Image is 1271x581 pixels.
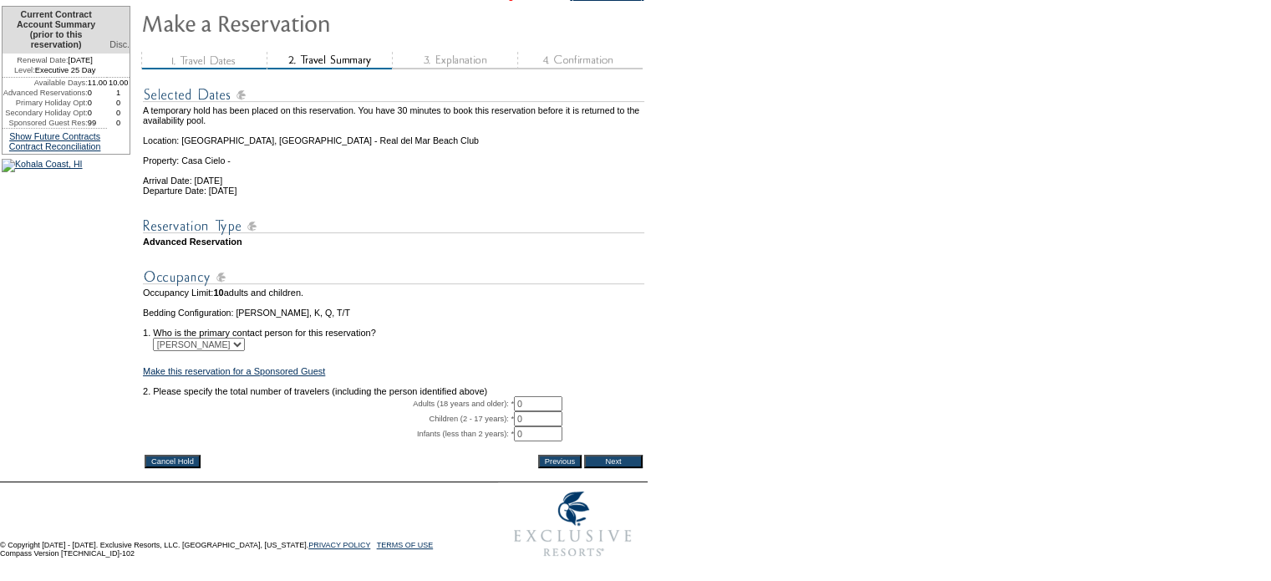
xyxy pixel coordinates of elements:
td: [DATE] [3,54,107,65]
td: Property: Casa Cielo - [143,145,644,166]
td: 99 [88,118,108,128]
td: Available Days: [3,78,88,88]
td: Adults (18 years and older): * [143,396,514,411]
img: step1_state3.gif [141,52,267,69]
td: 11.00 [88,78,108,88]
td: Advanced Reservations: [3,88,88,98]
td: Location: [GEOGRAPHIC_DATA], [GEOGRAPHIC_DATA] - Real del Mar Beach Club [143,125,644,145]
td: Arrival Date: [DATE] [143,166,644,186]
td: 0 [88,88,108,98]
a: PRIVACY POLICY [308,541,370,549]
a: Show Future Contracts [9,131,100,141]
td: Advanced Reservation [143,237,644,247]
td: 1. Who is the primary contact person for this reservation? [143,318,644,338]
td: 10.00 [107,78,130,88]
input: Previous [538,455,582,468]
td: A temporary hold has been placed on this reservation. You have 30 minutes to book this reservatio... [143,105,644,125]
img: step4_state1.gif [517,52,643,69]
span: 10 [213,288,223,298]
td: Infants (less than 2 years): * [143,426,514,441]
td: Primary Holiday Opt: [3,98,88,108]
input: Cancel Hold [145,455,201,468]
td: Occupancy Limit: adults and children. [143,288,644,298]
input: Next [584,455,643,468]
a: Make this reservation for a Sponsored Guest [143,366,325,376]
img: step3_state1.gif [392,52,517,69]
td: Secondary Holiday Opt: [3,108,88,118]
span: Disc. [109,39,130,49]
img: step2_state2.gif [267,52,392,69]
td: 1 [107,88,130,98]
td: Departure Date: [DATE] [143,186,644,196]
td: 0 [88,98,108,108]
td: Children (2 - 17 years): * [143,411,514,426]
img: subTtlOccupancy.gif [143,267,644,288]
td: 2. Please specify the total number of travelers (including the person identified above) [143,386,644,396]
img: Make Reservation [141,6,475,39]
td: Executive 25 Day [3,65,107,78]
a: Contract Reconciliation [9,141,101,151]
td: 0 [88,108,108,118]
td: Current Contract Account Summary (prior to this reservation) [3,7,107,54]
a: TERMS OF USE [377,541,434,549]
td: Sponsored Guest Res: [3,118,88,128]
img: Exclusive Resorts [498,482,648,566]
img: subTtlSelectedDates.gif [143,84,644,105]
img: Kohala Coast, HI [2,159,83,172]
td: 0 [107,108,130,118]
td: 0 [107,98,130,108]
img: subTtlResType.gif [143,216,644,237]
span: Level: [14,65,35,75]
span: Renewal Date: [17,55,68,65]
td: 0 [107,118,130,128]
td: Bedding Configuration: [PERSON_NAME], K, Q, T/T [143,308,644,318]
